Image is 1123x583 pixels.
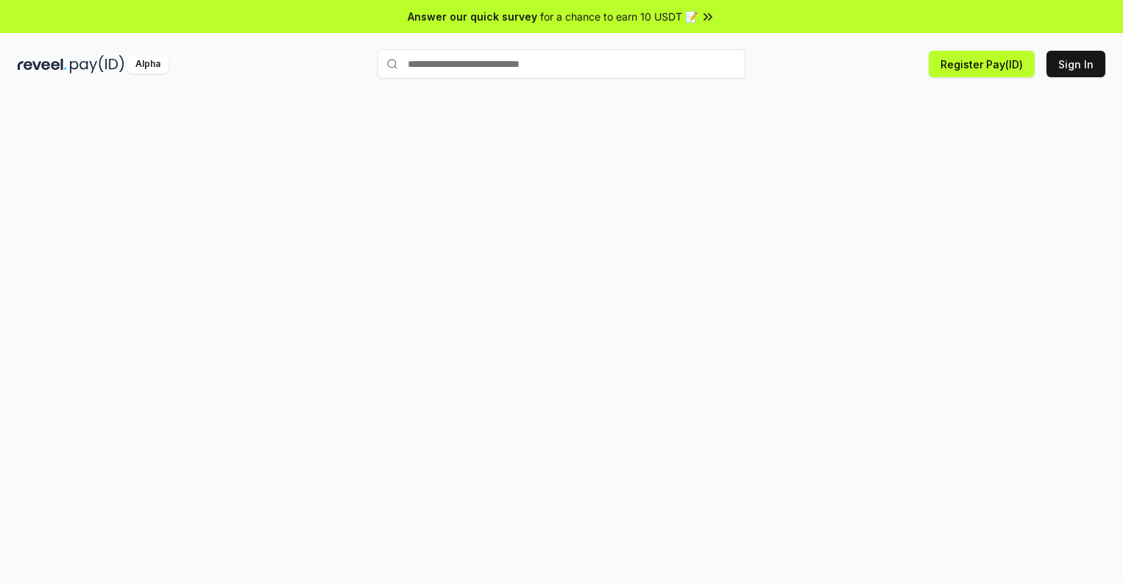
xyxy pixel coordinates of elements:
[70,55,124,74] img: pay_id
[929,51,1035,77] button: Register Pay(ID)
[18,55,67,74] img: reveel_dark
[1046,51,1105,77] button: Sign In
[127,55,169,74] div: Alpha
[408,9,537,24] span: Answer our quick survey
[540,9,698,24] span: for a chance to earn 10 USDT 📝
